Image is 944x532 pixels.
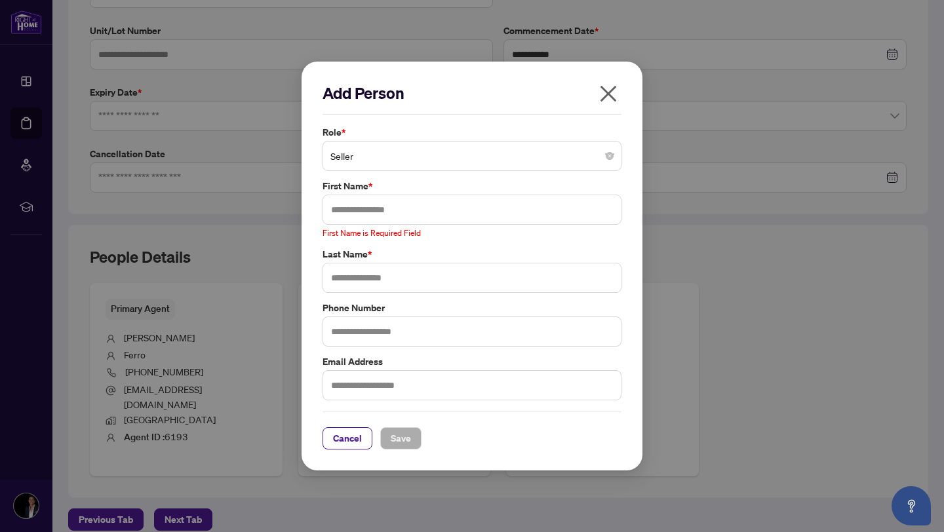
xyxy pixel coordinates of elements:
[323,83,621,104] h2: Add Person
[598,83,619,104] span: close
[333,428,362,449] span: Cancel
[323,427,372,449] button: Cancel
[330,143,614,168] span: Seller
[323,228,421,238] span: First Name is Required Field
[606,152,614,160] span: close-circle
[380,427,422,449] button: Save
[323,301,621,315] label: Phone Number
[323,125,621,140] label: Role
[323,354,621,369] label: Email Address
[323,247,621,261] label: Last Name
[892,486,931,525] button: Open asap
[323,179,621,193] label: First Name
